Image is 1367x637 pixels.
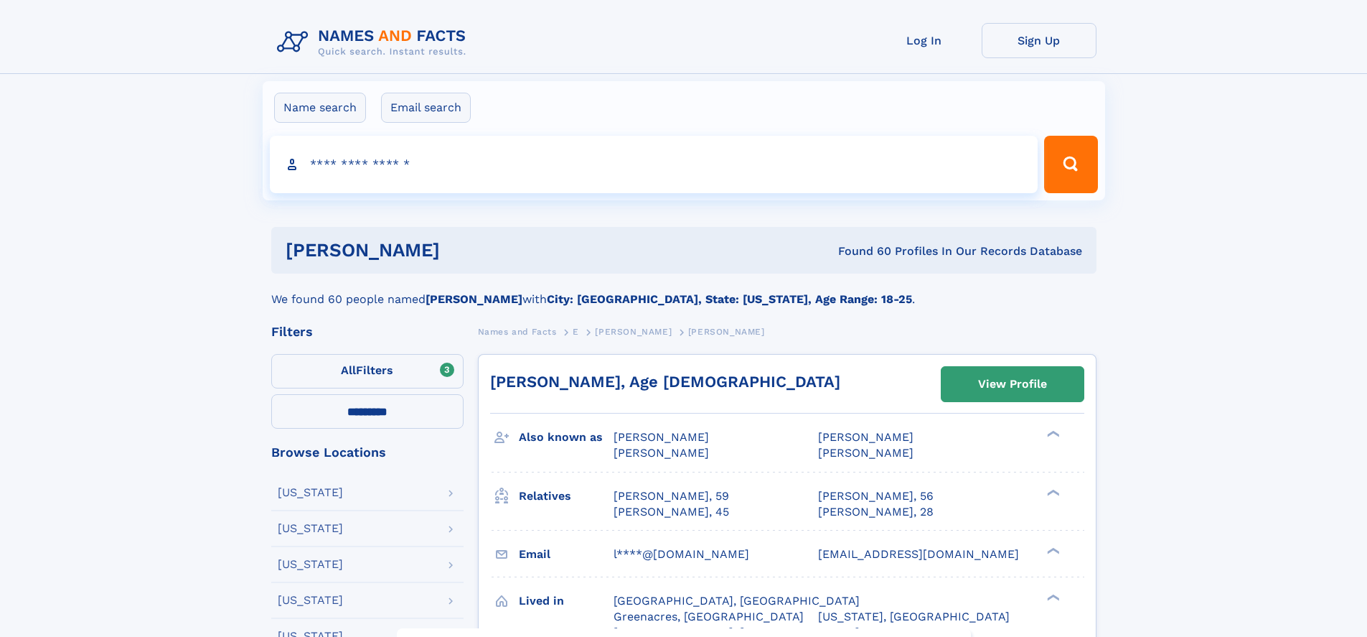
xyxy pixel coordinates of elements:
span: [GEOGRAPHIC_DATA], [GEOGRAPHIC_DATA] [614,594,860,608]
div: ❯ [1043,488,1061,497]
a: Sign Up [982,23,1096,58]
b: [PERSON_NAME] [426,292,522,306]
div: Browse Locations [271,446,464,459]
b: City: [GEOGRAPHIC_DATA], State: [US_STATE], Age Range: 18-25 [547,292,912,306]
div: [US_STATE] [278,523,343,534]
h1: [PERSON_NAME] [286,241,639,259]
span: [PERSON_NAME] [818,430,913,444]
span: [US_STATE], [GEOGRAPHIC_DATA] [818,610,1010,623]
img: Logo Names and Facts [271,23,478,62]
span: E [573,327,579,337]
a: [PERSON_NAME], 28 [818,504,934,520]
span: All [341,363,356,377]
a: E [573,322,579,340]
div: ❯ [1043,546,1061,555]
div: Filters [271,325,464,338]
a: View Profile [941,367,1084,401]
div: View Profile [978,368,1047,401]
h3: Also known as [519,425,614,450]
span: [PERSON_NAME] [688,327,765,337]
span: Greenacres, [GEOGRAPHIC_DATA] [614,610,804,623]
label: Email search [381,93,471,123]
a: Log In [867,23,982,58]
a: [PERSON_NAME], Age [DEMOGRAPHIC_DATA] [490,373,840,391]
h3: Relatives [519,484,614,508]
button: Search Button [1044,136,1097,193]
a: Names and Facts [478,322,557,340]
a: [PERSON_NAME], 56 [818,488,934,504]
a: [PERSON_NAME], 59 [614,488,729,504]
span: [EMAIL_ADDRESS][DOMAIN_NAME] [818,547,1019,561]
h3: Email [519,542,614,567]
div: Found 60 Profiles In Our Records Database [639,243,1082,259]
span: [PERSON_NAME] [614,430,709,444]
div: We found 60 people named with . [271,274,1096,308]
h3: Lived in [519,589,614,613]
label: Filters [271,354,464,389]
span: [PERSON_NAME] [595,327,672,337]
span: [PERSON_NAME] [818,446,913,460]
label: Name search [274,93,366,123]
a: [PERSON_NAME] [595,322,672,340]
div: [US_STATE] [278,559,343,570]
div: ❯ [1043,592,1061,602]
div: [US_STATE] [278,487,343,498]
div: [US_STATE] [278,595,343,606]
a: [PERSON_NAME], 45 [614,504,729,520]
span: [PERSON_NAME] [614,446,709,460]
div: ❯ [1043,429,1061,439]
input: search input [270,136,1038,193]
